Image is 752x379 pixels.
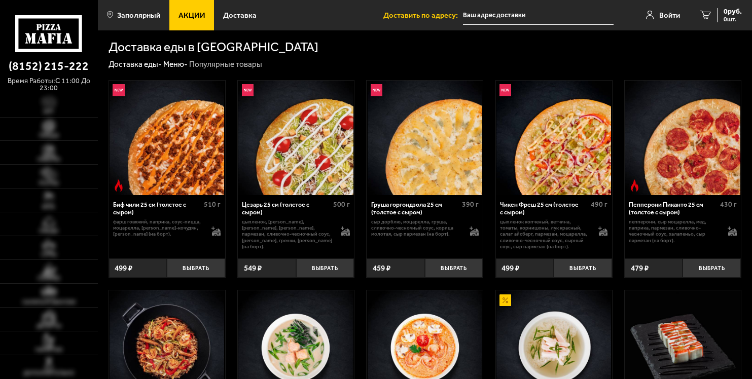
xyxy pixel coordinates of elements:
span: 499 ₽ [115,264,132,272]
img: Биф чили 25 см (толстое с сыром) [110,81,224,195]
a: НовинкаГруша горгондзола 25 см (толстое с сыром) [367,81,483,195]
span: 459 ₽ [373,264,390,272]
img: Новинка [371,84,382,96]
img: Новинка [499,84,511,96]
div: Пепперони Пиканто 25 см (толстое с сыром) [629,201,717,216]
span: 390 г [462,200,479,209]
img: Чикен Фреш 25 см (толстое с сыром) [496,81,611,195]
div: Биф чили 25 см (толстое с сыром) [113,201,201,216]
span: Доставка [223,12,257,19]
a: НовинкаОстрое блюдоБиф чили 25 см (толстое с сыром) [109,81,225,195]
span: Войти [659,12,680,19]
a: Острое блюдоПепперони Пиканто 25 см (толстое с сыром) [625,81,741,195]
span: Доставить по адресу: [383,12,463,19]
div: Цезарь 25 см (толстое с сыром) [242,201,330,216]
span: Акции [178,12,205,19]
span: Заполярный [117,12,160,19]
span: 549 ₽ [244,264,262,272]
button: Выбрать [425,258,483,278]
span: 479 ₽ [631,264,649,272]
div: Чикен Фреш 25 см (толстое с сыром) [500,201,588,216]
img: Острое блюдо [629,179,640,191]
span: 499 ₽ [502,264,519,272]
input: Ваш адрес доставки [463,6,614,25]
p: фарш говяжий, паприка, соус-пицца, моцарелла, [PERSON_NAME]-кочудян, [PERSON_NAME] (на борт). [113,219,204,238]
img: Новинка [113,84,124,96]
img: Цезарь 25 см (толстое с сыром) [238,81,353,195]
p: пепперони, сыр Моцарелла, мед, паприка, пармезан, сливочно-чесночный соус, халапеньо, сыр пармеза... [629,219,720,244]
button: Выбрать [296,258,354,278]
p: цыпленок копченый, ветчина, томаты, корнишоны, лук красный, салат айсберг, пармезан, моцарелла, с... [500,219,591,250]
span: 430 г [720,200,737,209]
a: НовинкаЦезарь 25 см (толстое с сыром) [238,81,354,195]
h1: Доставка еды в [GEOGRAPHIC_DATA] [109,41,318,54]
p: цыпленок, [PERSON_NAME], [PERSON_NAME], [PERSON_NAME], пармезан, сливочно-чесночный соус, [PERSON... [242,219,333,250]
a: Доставка еды- [109,60,162,69]
span: 510 г [204,200,221,209]
span: 490 г [591,200,607,209]
img: Груша горгондзола 25 см (толстое с сыром) [368,81,482,195]
p: сыр дорблю, моцарелла, груша, сливочно-чесночный соус, корица молотая, сыр пармезан (на борт). [371,219,462,238]
button: Выбрать [683,258,741,278]
span: 500 г [333,200,350,209]
div: Груша горгондзола 25 см (толстое с сыром) [371,201,459,216]
img: Новинка [242,84,254,96]
span: 0 шт. [724,16,742,22]
span: 0 руб. [724,8,742,15]
img: Пепперони Пиканто 25 см (толстое с сыром) [625,81,740,195]
a: Меню- [163,60,188,69]
img: Акционный [499,294,511,306]
button: Выбрать [554,258,612,278]
button: Выбрать [167,258,225,278]
a: НовинкаЧикен Фреш 25 см (толстое с сыром) [496,81,612,195]
img: Острое блюдо [113,179,124,191]
div: Популярные товары [189,59,262,69]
